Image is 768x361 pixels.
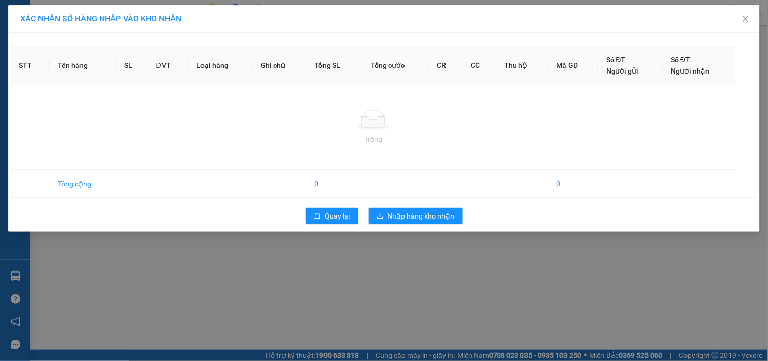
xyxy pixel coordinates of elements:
[607,67,639,75] span: Người gửi
[463,46,497,85] th: CC
[50,170,115,198] td: Tổng cộng
[116,46,148,85] th: SL
[253,46,306,85] th: Ghi chú
[314,212,321,221] span: rollback
[19,134,727,145] div: Trống
[306,170,362,198] td: 0
[497,46,548,85] th: Thu hộ
[377,212,384,221] span: download
[548,170,598,198] td: 0
[388,210,455,222] span: Nhập hàng kho nhận
[607,56,626,64] span: Số ĐT
[306,208,358,224] button: rollbackQuay lại
[732,5,760,33] button: Close
[742,15,750,23] span: close
[11,46,50,85] th: STT
[671,56,691,64] span: Số ĐT
[50,46,115,85] th: Tên hàng
[369,208,463,224] button: downloadNhập hàng kho nhận
[429,46,463,85] th: CR
[306,46,362,85] th: Tổng SL
[148,46,189,85] th: ĐVT
[548,46,598,85] th: Mã GD
[20,14,181,23] span: XÁC NHẬN SỐ HÀNG NHẬP VÀO KHO NHẬN
[671,67,710,75] span: Người nhận
[189,46,253,85] th: Loại hàng
[325,210,350,222] span: Quay lại
[362,46,429,85] th: Tổng cước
